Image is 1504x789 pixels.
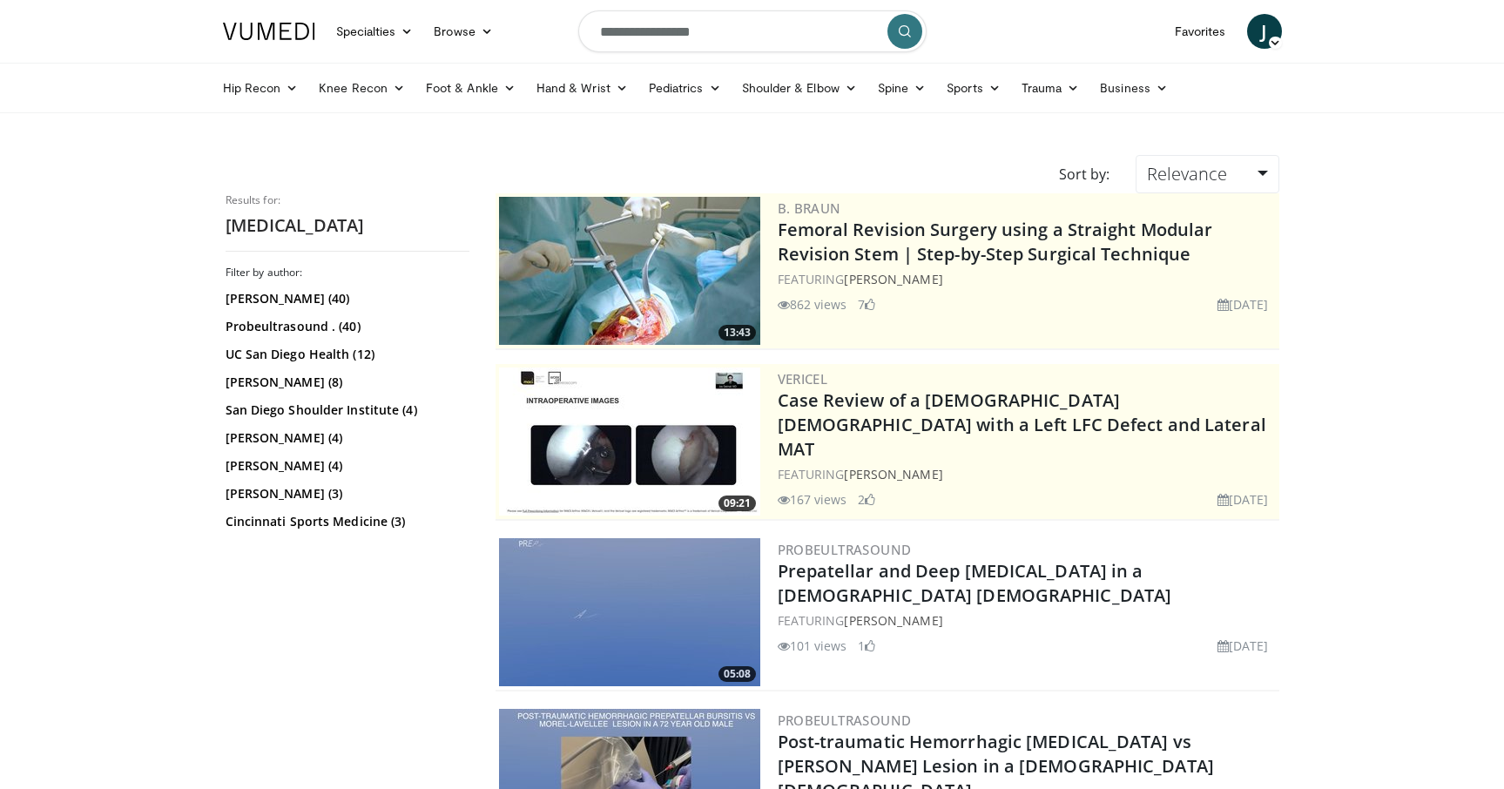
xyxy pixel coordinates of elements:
h3: Filter by author: [226,266,469,280]
a: Sports [936,71,1011,105]
img: 0930beac-e021-4a95-8299-75fd83c77852.300x170_q85_crop-smart_upscale.jpg [499,538,760,686]
div: Sort by: [1046,155,1123,193]
a: Favorites [1164,14,1237,49]
a: [PERSON_NAME] (40) [226,290,465,307]
a: Business [1089,71,1178,105]
a: Probeultrasound . (40) [226,318,465,335]
a: J [1247,14,1282,49]
li: [DATE] [1217,637,1269,655]
li: 167 views [778,490,847,509]
a: Case Review of a [DEMOGRAPHIC_DATA] [DEMOGRAPHIC_DATA] with a Left LFC Defect and Lateral MAT [778,388,1266,461]
a: Hip Recon [212,71,309,105]
li: 7 [858,295,875,314]
a: B. Braun [778,199,841,217]
a: Prepatellar and Deep [MEDICAL_DATA] in a [DEMOGRAPHIC_DATA] [DEMOGRAPHIC_DATA] [778,559,1172,607]
h2: [MEDICAL_DATA] [226,214,469,237]
a: 13:43 [499,197,760,345]
a: Foot & Ankle [415,71,526,105]
li: 862 views [778,295,847,314]
a: [PERSON_NAME] (4) [226,457,465,475]
a: Hand & Wrist [526,71,638,105]
span: 05:08 [718,666,756,682]
a: 09:21 [499,368,760,516]
a: Femoral Revision Surgery using a Straight Modular Revision Stem | Step-by-Step Surgical Technique [778,218,1213,266]
a: Knee Recon [308,71,415,105]
div: FEATURING [778,270,1276,288]
a: [PERSON_NAME] (3) [226,485,465,502]
img: 7de77933-103b-4dce-a29e-51e92965dfc4.300x170_q85_crop-smart_upscale.jpg [499,368,760,516]
a: Vericel [778,370,828,388]
a: Probeultrasound [778,711,912,729]
li: 2 [858,490,875,509]
a: San Diego Shoulder Institute (4) [226,401,465,419]
input: Search topics, interventions [578,10,927,52]
a: [PERSON_NAME] (8) [226,374,465,391]
a: [PERSON_NAME] [844,271,942,287]
a: Cincinnati Sports Medicine (3) [226,513,465,530]
a: Specialties [326,14,424,49]
div: FEATURING [778,465,1276,483]
a: Relevance [1136,155,1278,193]
img: VuMedi Logo [223,23,315,40]
img: 4275ad52-8fa6-4779-9598-00e5d5b95857.300x170_q85_crop-smart_upscale.jpg [499,197,760,345]
a: Pediatrics [638,71,732,105]
a: 05:08 [499,538,760,686]
span: Relevance [1147,162,1227,185]
span: 13:43 [718,325,756,341]
a: Shoulder & Elbow [732,71,867,105]
a: [PERSON_NAME] [844,612,942,629]
a: Browse [423,14,503,49]
a: Spine [867,71,936,105]
p: Results for: [226,193,469,207]
a: [PERSON_NAME] (4) [226,429,465,447]
li: 1 [858,637,875,655]
a: Trauma [1011,71,1090,105]
a: [PERSON_NAME] [844,466,942,482]
li: 101 views [778,637,847,655]
li: [DATE] [1217,295,1269,314]
div: FEATURING [778,611,1276,630]
span: 09:21 [718,496,756,511]
a: UC San Diego Health (12) [226,346,465,363]
a: Probeultrasound [778,541,912,558]
li: [DATE] [1217,490,1269,509]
